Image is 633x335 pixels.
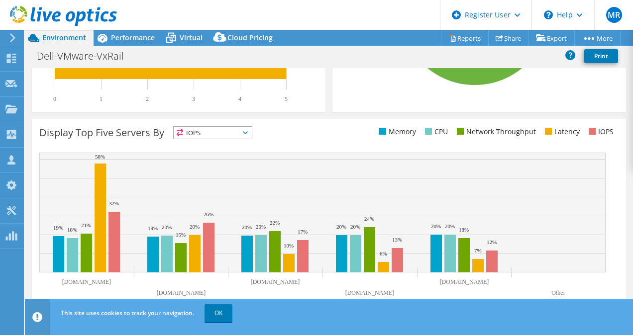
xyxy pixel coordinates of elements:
[176,232,186,238] text: 15%
[364,216,374,222] text: 24%
[270,220,280,226] text: 22%
[238,95,241,102] text: 4
[111,33,155,42] span: Performance
[242,224,252,230] text: 20%
[542,126,580,137] li: Latency
[162,224,172,230] text: 20%
[284,243,294,249] text: 10%
[190,224,200,230] text: 20%
[100,95,103,102] text: 1
[285,95,288,102] text: 5
[32,51,139,62] h1: Dell-VMware-VxRail
[431,223,441,229] text: 20%
[298,229,308,235] text: 17%
[487,239,497,245] text: 12%
[336,224,346,230] text: 20%
[81,222,91,228] text: 21%
[584,49,618,63] a: Print
[474,248,482,253] text: 7%
[204,211,213,217] text: 26%
[109,200,119,206] text: 32%
[574,30,621,46] a: More
[488,30,529,46] a: Share
[42,33,86,42] span: Environment
[251,278,300,285] text: [DOMAIN_NAME]
[544,10,553,19] svg: \n
[454,126,536,137] li: Network Throughput
[256,224,266,230] text: 20%
[61,309,194,317] span: This site uses cookies to track your navigation.
[380,251,387,256] text: 6%
[377,126,416,137] li: Memory
[227,33,273,42] span: Cloud Pricing
[440,278,489,285] text: [DOMAIN_NAME]
[205,304,232,322] a: OK
[586,126,614,137] li: IOPS
[62,278,111,285] text: [DOMAIN_NAME]
[146,95,149,102] text: 2
[95,154,105,160] text: 58%
[53,225,63,231] text: 19%
[528,30,575,46] a: Export
[445,223,455,229] text: 20%
[345,289,395,296] text: [DOMAIN_NAME]
[422,126,448,137] li: CPU
[67,227,77,233] text: 18%
[192,95,195,102] text: 3
[350,224,360,230] text: 20%
[441,30,489,46] a: Reports
[551,289,565,296] text: Other
[174,127,252,139] span: IOPS
[459,227,469,233] text: 18%
[606,7,622,23] span: MR
[53,95,56,102] text: 0
[392,237,402,243] text: 13%
[180,33,203,42] span: Virtual
[148,225,158,231] text: 19%
[157,289,206,296] text: [DOMAIN_NAME]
